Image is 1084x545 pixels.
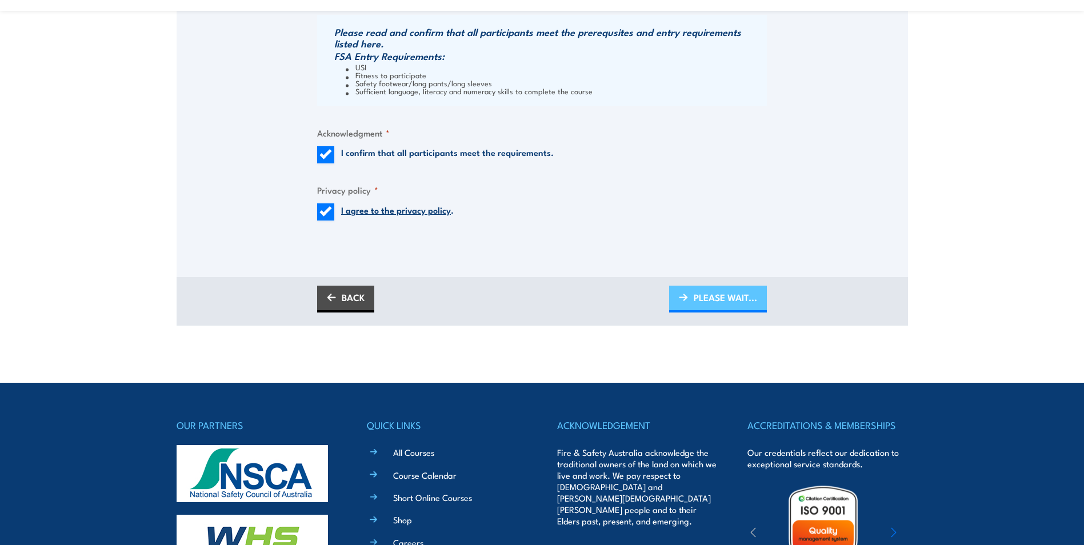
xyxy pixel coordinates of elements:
[346,79,764,87] li: Safety footwear/long pants/long sleeves
[177,445,328,502] img: nsca-logo-footer
[341,203,451,216] a: I agree to the privacy policy
[346,63,764,71] li: USI
[317,286,374,312] a: BACK
[341,203,454,221] label: .
[557,447,717,527] p: Fire & Safety Australia acknowledge the traditional owners of the land on which we live and work....
[341,146,554,163] label: I confirm that all participants meet the requirements.
[334,26,764,49] h3: Please read and confirm that all participants meet the prerequsites and entry requirements listed...
[367,417,527,433] h4: QUICK LINKS
[346,87,764,95] li: Sufficient language, literacy and numeracy skills to complete the course
[177,417,337,433] h4: OUR PARTNERS
[334,50,764,62] h3: FSA Entry Requirements:
[393,469,457,481] a: Course Calendar
[317,126,390,139] legend: Acknowledgment
[747,417,907,433] h4: ACCREDITATIONS & MEMBERSHIPS
[393,514,412,526] a: Shop
[393,491,472,503] a: Short Online Courses
[694,282,757,312] span: PLEASE WAIT...
[747,447,907,470] p: Our credentials reflect our dedication to exceptional service standards.
[393,446,434,458] a: All Courses
[317,183,378,197] legend: Privacy policy
[669,286,767,312] a: PLEASE WAIT...
[557,417,717,433] h4: ACKNOWLEDGEMENT
[346,71,764,79] li: Fitness to participate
